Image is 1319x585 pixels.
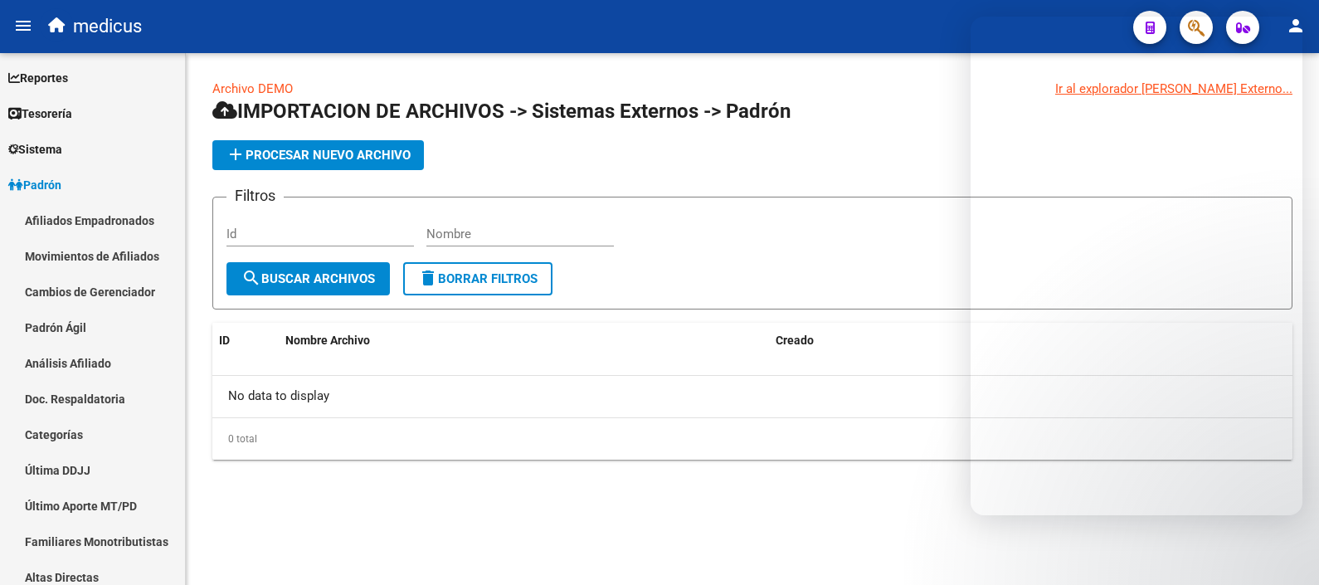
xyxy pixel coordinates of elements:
[418,271,538,286] span: Borrar Filtros
[73,8,142,45] span: medicus
[226,144,246,164] mat-icon: add
[403,262,552,295] button: Borrar Filtros
[8,140,62,158] span: Sistema
[219,334,230,347] span: ID
[226,148,411,163] span: Procesar nuevo archivo
[418,268,438,288] mat-icon: delete
[212,140,424,170] button: Procesar nuevo archivo
[971,17,1302,515] iframe: Intercom live chat
[241,271,375,286] span: Buscar Archivos
[212,376,1292,417] div: No data to display
[1263,529,1302,568] iframe: Intercom live chat
[212,323,279,358] datatable-header-cell: ID
[212,81,293,96] a: Archivo DEMO
[212,418,1292,460] div: 0 total
[8,69,68,87] span: Reportes
[212,100,791,123] span: IMPORTACION DE ARCHIVOS -> Sistemas Externos -> Padrón
[285,334,370,347] span: Nombre Archivo
[8,105,72,123] span: Tesorería
[241,268,261,288] mat-icon: search
[8,176,61,194] span: Padrón
[226,184,284,207] h3: Filtros
[13,16,33,36] mat-icon: menu
[776,334,814,347] span: Creado
[226,262,390,295] button: Buscar Archivos
[279,323,769,358] datatable-header-cell: Nombre Archivo
[769,323,1292,358] datatable-header-cell: Creado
